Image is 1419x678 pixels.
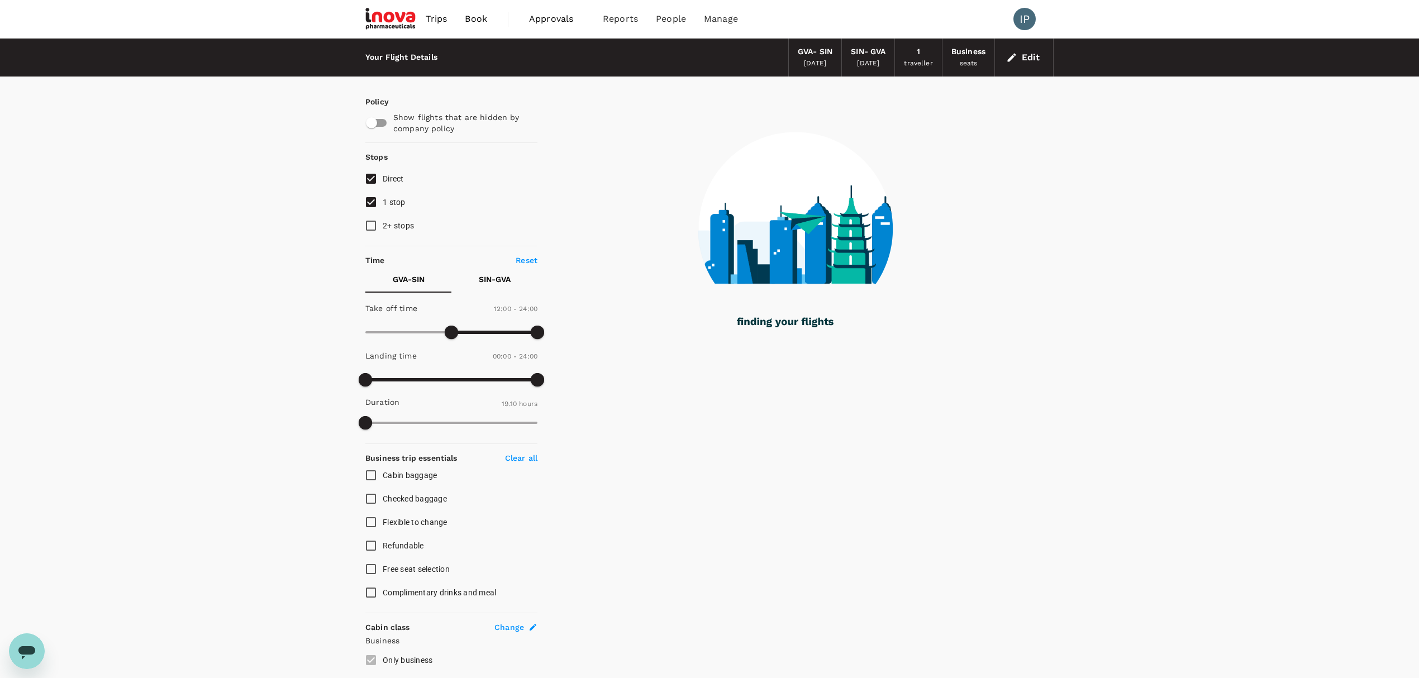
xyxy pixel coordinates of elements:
span: Checked baggage [383,494,447,503]
g: finding your flights [737,318,834,328]
p: Take off time [365,303,417,314]
p: Clear all [505,452,537,464]
div: 1 [917,46,920,58]
div: traveller [904,58,932,69]
span: 12:00 - 24:00 [494,305,537,313]
div: GVA - SIN [798,46,832,58]
span: Manage [704,12,738,26]
span: Direct [383,174,404,183]
span: Only business [383,656,432,665]
div: IP [1013,8,1036,30]
span: Reports [603,12,638,26]
div: Business [951,46,985,58]
strong: Cabin class [365,623,410,632]
span: Refundable [383,541,424,550]
p: GVA - SIN [393,274,425,285]
button: Edit [1004,49,1044,66]
span: People [656,12,686,26]
p: Show flights that are hidden by company policy [393,112,530,134]
p: Duration [365,397,399,408]
span: 19.10 hours [502,400,537,408]
span: 1 stop [383,198,406,207]
span: Complimentary drinks and meal [383,588,496,597]
span: Flexible to change [383,518,447,527]
div: [DATE] [857,58,879,69]
span: Trips [426,12,447,26]
p: Landing time [365,350,417,361]
div: SIN - GVA [851,46,885,58]
span: Free seat selection [383,565,450,574]
p: Time [365,255,385,266]
span: 00:00 - 24:00 [493,352,537,360]
iframe: Button to launch messaging window [9,633,45,669]
span: Cabin baggage [383,471,437,480]
p: Policy [365,96,375,107]
strong: Stops [365,152,388,161]
span: 2+ stops [383,221,414,230]
img: iNova Pharmaceuticals [365,7,417,31]
p: Reset [516,255,537,266]
p: Business [365,635,537,646]
div: seats [960,58,978,69]
span: Approvals [529,12,585,26]
div: Your Flight Details [365,51,437,64]
div: [DATE] [804,58,826,69]
p: SIN - GVA [479,274,511,285]
span: Book [465,12,487,26]
span: Change [494,622,524,633]
strong: Business trip essentials [365,453,458,462]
